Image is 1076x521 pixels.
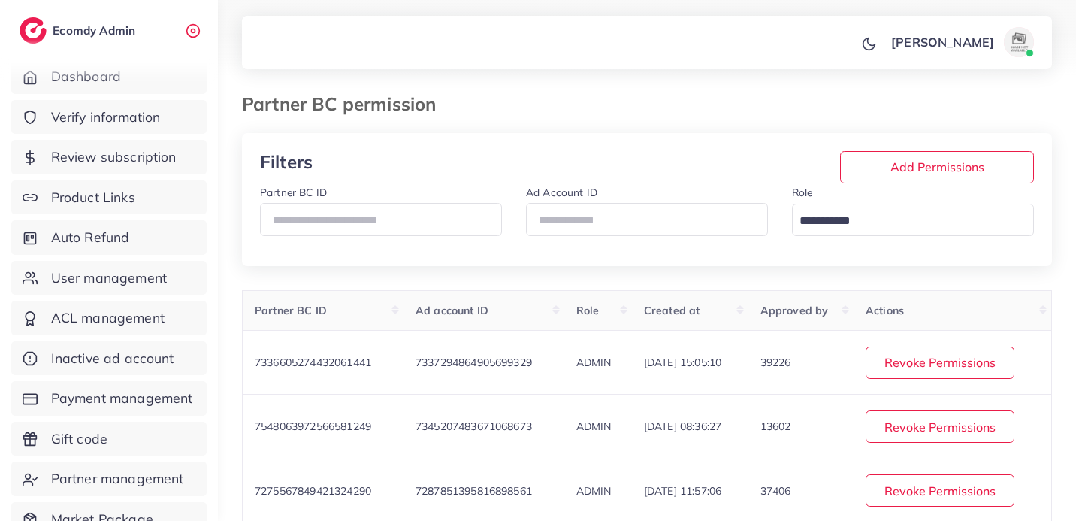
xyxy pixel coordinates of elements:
span: 7337294864905699329 [416,356,532,369]
h3: Partner BC permission [242,93,448,115]
span: ADMIN [576,356,612,369]
span: Dashboard [51,67,121,86]
span: Verify information [51,108,161,127]
h2: Ecomdy Admin [53,23,139,38]
label: Role [792,185,813,200]
span: [DATE] 08:36:27 [644,420,721,433]
span: User management [51,268,167,288]
span: 7345207483671068673 [416,420,532,433]
span: 37406 [760,484,791,498]
p: [PERSON_NAME] [891,33,994,51]
a: Gift code [11,422,207,456]
button: Revoke Permissions [866,474,1014,507]
label: Ad Account ID [526,185,597,200]
a: Inactive ad account [11,341,207,376]
a: Auto Refund [11,220,207,255]
span: 7275567849421324290 [255,484,371,498]
span: Actions [866,304,904,317]
button: Add Permissions [840,151,1034,183]
img: avatar [1004,27,1034,57]
span: Approved by [760,304,829,317]
a: User management [11,261,207,295]
a: [PERSON_NAME]avatar [883,27,1040,57]
input: Search for option [794,210,1014,233]
a: Review subscription [11,140,207,174]
span: Partner BC ID [255,304,327,317]
div: Search for option [792,204,1034,236]
a: Verify information [11,100,207,135]
a: logoEcomdy Admin [20,17,139,44]
button: Revoke Permissions [866,410,1014,443]
span: 39226 [760,356,791,369]
button: Revoke Permissions [866,347,1014,379]
span: Role [576,304,600,317]
span: ADMIN [576,420,612,433]
span: 13602 [760,420,791,433]
span: Product Links [51,188,135,207]
h3: Filters [260,151,389,173]
a: Product Links [11,180,207,215]
span: ADMIN [576,484,612,498]
span: Ad account ID [416,304,488,317]
a: ACL management [11,301,207,335]
a: Partner management [11,462,207,496]
a: Payment management [11,381,207,416]
span: Auto Refund [51,228,130,247]
span: ACL management [51,308,165,328]
span: 7336605274432061441 [255,356,371,369]
span: 7548063972566581249 [255,420,371,433]
label: Partner BC ID [260,185,327,200]
span: Review subscription [51,147,177,167]
span: Gift code [51,429,107,449]
a: Dashboard [11,59,207,94]
span: 7287851395816898561 [416,484,532,498]
span: Inactive ad account [51,349,174,368]
span: Created at [644,304,700,317]
img: logo [20,17,47,44]
span: Payment management [51,389,193,408]
span: [DATE] 15:05:10 [644,356,721,369]
span: Partner management [51,469,184,489]
span: [DATE] 11:57:06 [644,484,721,498]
